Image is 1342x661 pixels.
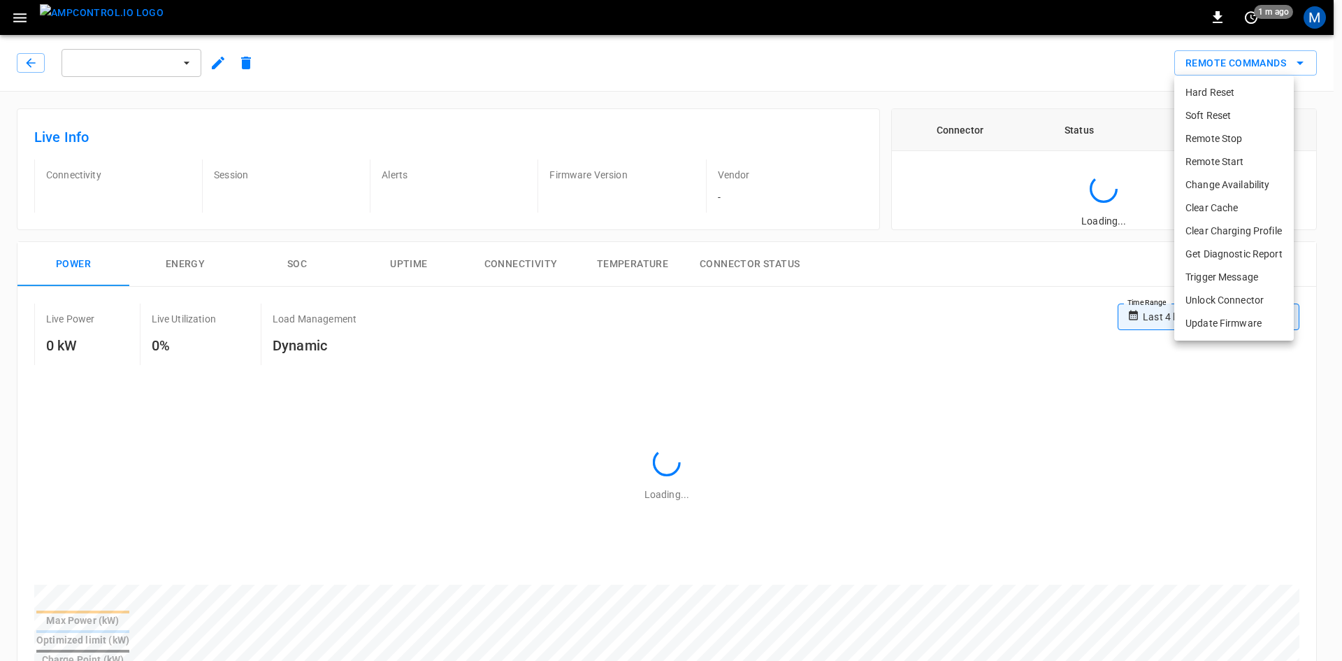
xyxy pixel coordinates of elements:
li: Remote Stop [1174,127,1294,150]
li: Get Diagnostic Report [1174,243,1294,266]
li: Unlock Connector [1174,289,1294,312]
li: Trigger Message [1174,266,1294,289]
li: Soft Reset [1174,104,1294,127]
li: Update Firmware [1174,312,1294,335]
li: Change Availability [1174,173,1294,197]
li: Clear Cache [1174,197,1294,220]
li: Hard Reset [1174,81,1294,104]
li: Clear Charging Profile [1174,220,1294,243]
li: Remote Start [1174,150,1294,173]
